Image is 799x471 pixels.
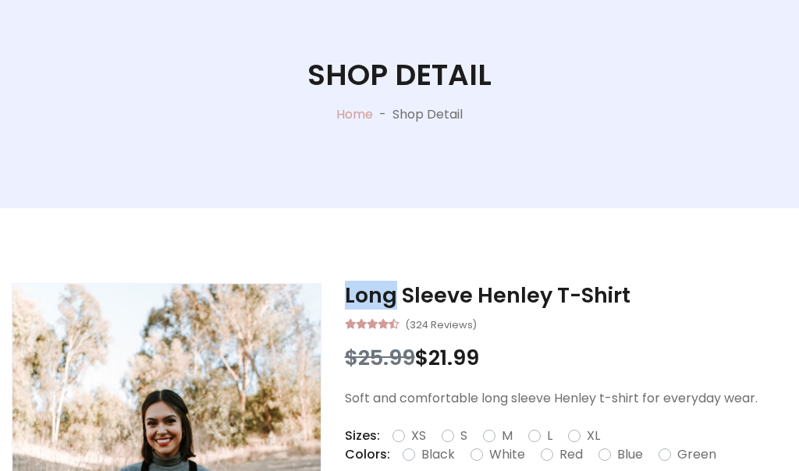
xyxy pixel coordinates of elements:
p: Colors: [345,445,390,464]
p: - [373,105,392,124]
label: Red [559,445,583,464]
span: 21.99 [428,343,479,372]
label: Blue [617,445,643,464]
label: S [460,427,467,445]
label: XL [587,427,600,445]
label: Black [421,445,455,464]
span: $25.99 [345,343,415,372]
label: Green [677,445,716,464]
h1: Shop Detail [307,58,492,93]
label: XS [411,427,426,445]
p: Shop Detail [392,105,463,124]
label: White [489,445,525,464]
p: Soft and comfortable long sleeve Henley t-shirt for everyday wear. [345,389,787,408]
p: Sizes: [345,427,380,445]
h3: Long Sleeve Henley T-Shirt [345,283,787,308]
h3: $ [345,345,787,370]
label: M [502,427,513,445]
small: (324 Reviews) [405,314,477,333]
a: Home [336,105,373,123]
label: L [547,427,552,445]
